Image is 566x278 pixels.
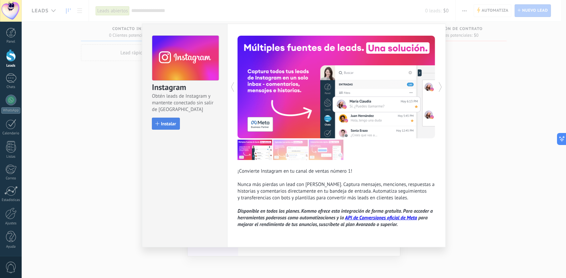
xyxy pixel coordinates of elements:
[152,82,219,93] h3: Instagram
[238,140,272,160] img: com_instagram_tour_1_es.png
[1,198,21,202] div: Estadísticas
[161,121,176,126] span: Instalar
[1,40,21,44] div: Panel
[1,131,21,136] div: Calendario
[1,245,21,249] div: Ayuda
[309,140,343,160] img: com_instagram_tour_3_es.png
[1,221,21,226] div: Ajustes
[1,64,21,68] div: Leads
[238,208,433,228] i: Disponible en todos los planes. Kommo ofrece esta integración de forma gratuita. Para acceder a h...
[1,176,21,181] div: Correo
[1,85,21,89] div: Chats
[1,155,21,159] div: Listas
[238,168,435,228] div: ¡Convierte Instagram en tu canal de ventas número 1! Nunca más pierdas un lead con [PERSON_NAME]....
[345,215,417,221] a: API de Conversiones oficial de Meta
[152,93,219,113] span: Obtén leads de Instagram y mantente conectado sin salir de [GEOGRAPHIC_DATA]
[152,118,180,130] button: Instalar
[1,107,20,114] div: WhatsApp
[273,140,308,160] img: com_instagram_tour_2_es.png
